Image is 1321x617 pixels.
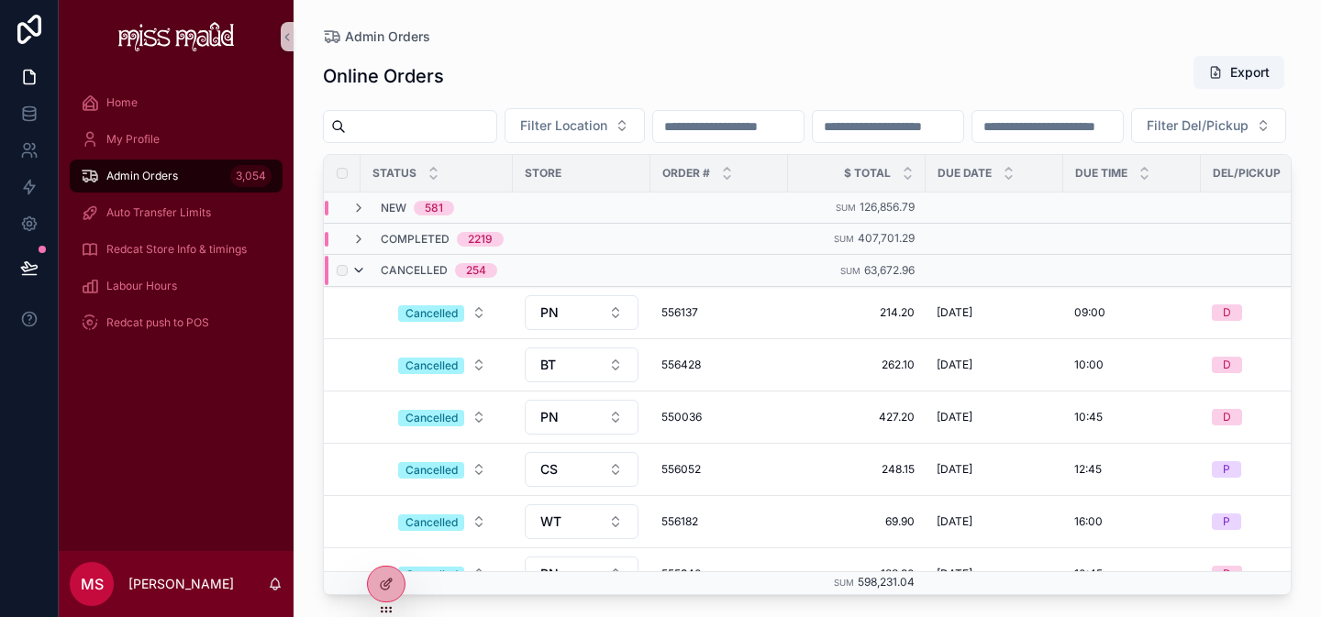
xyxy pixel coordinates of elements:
span: $ Total [844,166,891,181]
button: Select Button [383,557,501,590]
button: Select Button [525,400,638,435]
h1: Online Orders [323,63,444,89]
span: Redcat Store Info & timings [106,242,247,257]
span: 407,701.29 [858,231,915,245]
a: Select Button [383,400,502,435]
button: Select Button [525,452,638,487]
a: Select Button [524,294,639,331]
button: Select Button [505,108,645,143]
small: Sum [840,266,860,276]
span: My Profile [106,132,160,147]
a: 69.90 [799,514,915,529]
a: [DATE] [937,567,1052,581]
a: Select Button [524,503,639,540]
a: 10:45 [1074,410,1190,424]
span: Labour Hours [106,279,177,293]
div: 254 [466,263,486,278]
span: 09:00 [1074,305,1105,320]
span: 126,856.79 [860,200,915,214]
span: MS [81,573,104,595]
a: Select Button [383,295,502,330]
a: 556137 [661,305,777,320]
a: My Profile [70,123,283,156]
a: Redcat push to POS [70,306,283,339]
span: PN [540,303,559,322]
div: D [1223,566,1231,582]
span: Status [372,166,416,181]
span: [DATE] [937,567,972,581]
a: Home [70,86,283,119]
span: 598,231.04 [858,575,915,589]
div: 581 [425,201,443,215]
span: BT [540,356,556,374]
a: 214.20 [799,305,915,320]
a: 556052 [661,462,777,477]
button: Select Button [383,453,501,486]
a: [DATE] [937,462,1052,477]
a: 16:00 [1074,514,1190,529]
a: Admin Orders [323,28,430,46]
span: [DATE] [937,305,972,320]
button: Select Button [525,295,638,330]
a: [DATE] [937,514,1052,529]
span: Admin Orders [345,28,430,46]
span: Due Time [1075,166,1127,181]
div: Cancelled [405,514,458,531]
span: CS [540,460,558,479]
span: 427.20 [799,410,915,424]
div: Cancelled [405,567,458,583]
span: Home [106,95,138,110]
a: 188.30 [799,567,915,581]
a: Select Button [383,504,502,539]
div: P [1223,513,1230,530]
button: Export [1193,56,1284,89]
a: 555940 [661,567,777,581]
span: [DATE] [937,462,972,477]
a: 12:45 [1074,462,1190,477]
div: D [1223,304,1231,321]
div: P [1223,461,1230,478]
span: 10:45 [1074,567,1103,581]
button: Select Button [383,296,501,329]
span: [DATE] [937,410,972,424]
button: Select Button [383,348,501,381]
small: Sum [834,578,854,588]
a: [DATE] [937,358,1052,372]
span: Store [525,166,561,181]
span: PN [540,408,559,426]
a: Select Button [524,451,639,488]
a: Select Button [383,452,502,487]
span: Cancelled [381,263,448,278]
span: Auto Transfer Limits [106,205,211,220]
div: Cancelled [405,410,458,426]
span: 10:45 [1074,410,1103,424]
div: Cancelled [405,358,458,374]
span: Order # [662,166,710,181]
span: 10:00 [1074,358,1104,372]
a: Select Button [383,347,502,382]
a: 550036 [661,410,777,424]
button: Select Button [383,401,501,434]
span: Completed [381,232,450,247]
a: 248.15 [799,462,915,477]
a: Labour Hours [70,270,283,303]
a: Auto Transfer Limits [70,196,283,229]
a: Select Button [383,556,502,591]
div: D [1223,357,1231,373]
a: 262.10 [799,358,915,372]
small: Sum [834,234,854,244]
span: PN [540,565,559,583]
a: [DATE] [937,305,1052,320]
div: 3,054 [230,165,272,187]
button: Select Button [1131,108,1286,143]
a: 556428 [661,358,777,372]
